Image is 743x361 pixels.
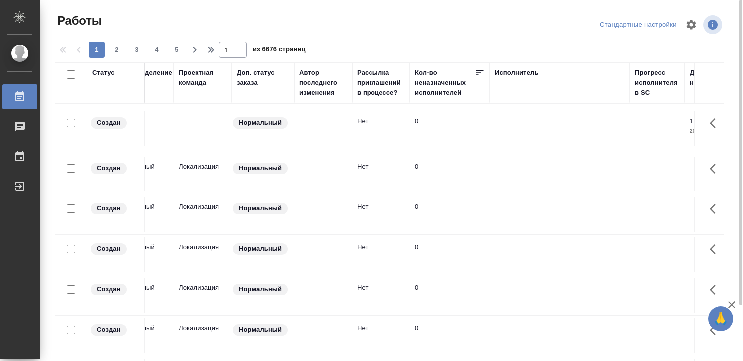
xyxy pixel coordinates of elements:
[169,45,185,55] span: 5
[712,308,729,329] span: 🙏
[495,68,539,78] div: Исполнитель
[174,318,232,353] td: Локализация
[174,197,232,232] td: Локализация
[410,278,490,313] td: 0
[97,163,121,173] p: Создан
[239,284,282,294] p: Нормальный
[239,203,282,213] p: Нормальный
[90,323,139,337] div: Заказ еще не согласован с клиентом, искать исполнителей рано
[97,244,121,254] p: Создан
[352,157,410,191] td: Нет
[174,157,232,191] td: Локализация
[410,197,490,232] td: 0
[97,203,121,213] p: Создан
[239,163,282,173] p: Нормальный
[597,17,679,33] div: split button
[410,318,490,353] td: 0
[129,42,145,58] button: 3
[90,162,139,175] div: Заказ еще не согласован с клиентом, искать исполнителей рано
[239,118,282,128] p: Нормальный
[352,318,410,353] td: Нет
[679,13,703,37] span: Настроить таблицу
[90,242,139,256] div: Заказ еще не согласован с клиентом, искать исполнителей рано
[90,283,139,296] div: Заказ еще не согласован с клиентом, искать исполнителей рано
[690,117,708,125] p: 12.09,
[708,306,733,331] button: 🙏
[179,68,227,88] div: Проектная команда
[90,116,139,130] div: Заказ еще не согласован с клиентом, искать исполнителей рано
[704,318,728,342] button: Здесь прячутся важные кнопки
[169,42,185,58] button: 5
[704,237,728,261] button: Здесь прячутся важные кнопки
[704,157,728,180] button: Здесь прячутся важные кнопки
[352,237,410,272] td: Нет
[109,45,125,55] span: 2
[352,197,410,232] td: Нет
[704,111,728,135] button: Здесь прячутся важные кнопки
[352,278,410,313] td: Нет
[299,68,347,98] div: Автор последнего изменения
[174,278,232,313] td: Локализация
[90,202,139,215] div: Заказ еще не согласован с клиентом, искать исполнителей рано
[239,244,282,254] p: Нормальный
[129,45,145,55] span: 3
[239,325,282,335] p: Нормальный
[410,237,490,272] td: 0
[109,42,125,58] button: 2
[352,111,410,146] td: Нет
[55,13,102,29] span: Работы
[410,111,490,146] td: 0
[149,45,165,55] span: 4
[149,42,165,58] button: 4
[704,278,728,302] button: Здесь прячутся важные кнопки
[704,197,728,221] button: Здесь прячутся важные кнопки
[410,157,490,191] td: 0
[121,68,172,78] div: Подразделение
[97,325,121,335] p: Создан
[92,68,115,78] div: Статус
[703,15,724,34] span: Посмотреть информацию
[174,237,232,272] td: Локализация
[415,68,475,98] div: Кол-во неназначенных исполнителей
[690,126,730,136] p: 2025
[237,68,289,88] div: Доп. статус заказа
[635,68,680,98] div: Прогресс исполнителя в SC
[357,68,405,98] div: Рассылка приглашений в процессе?
[97,284,121,294] p: Создан
[253,43,306,58] span: из 6676 страниц
[97,118,121,128] p: Создан
[690,68,720,88] div: Дата начала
